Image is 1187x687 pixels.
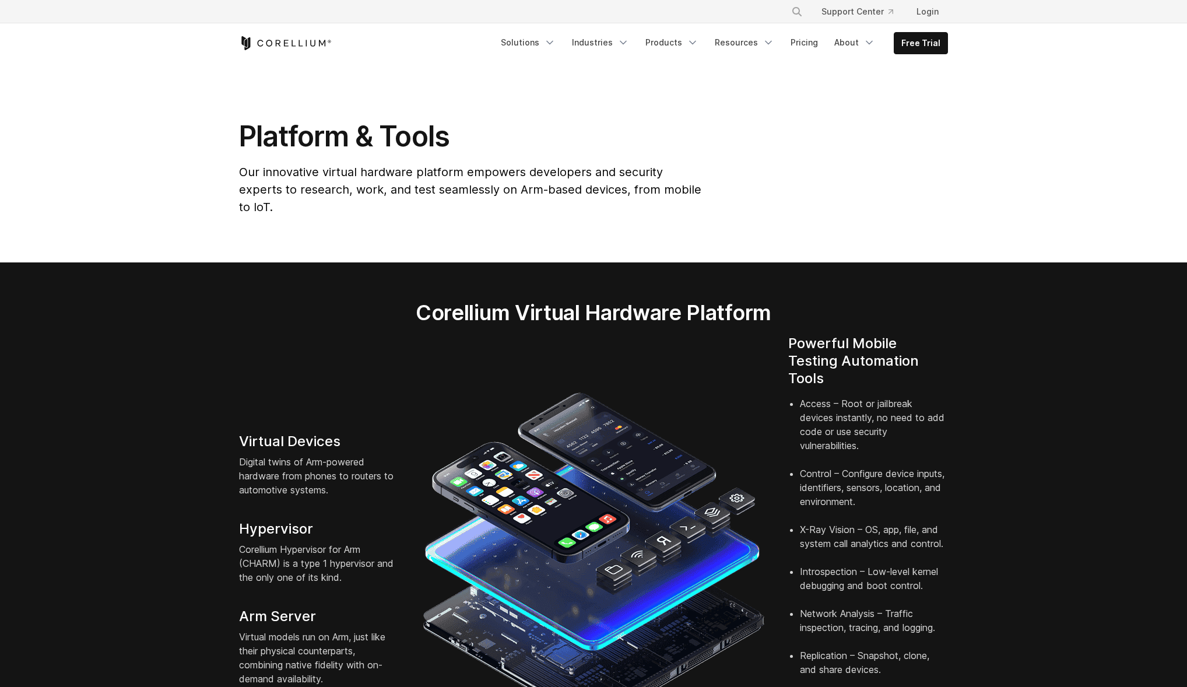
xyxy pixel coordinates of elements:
a: Resources [708,32,781,53]
h2: Corellium Virtual Hardware Platform [361,300,826,325]
h4: Powerful Mobile Testing Automation Tools [788,335,948,387]
h4: Arm Server [239,608,399,625]
button: Search [786,1,807,22]
a: Support Center [812,1,902,22]
li: Access – Root or jailbreak devices instantly, no need to add code or use security vulnerabilities. [800,397,948,467]
li: Introspection – Low-level kernel debugging and boot control. [800,565,948,607]
h4: Hypervisor [239,520,399,538]
a: Pricing [784,32,825,53]
a: Solutions [494,32,563,53]
div: Navigation Menu [494,32,948,54]
a: Industries [565,32,636,53]
li: X-Ray Vision – OS, app, file, and system call analytics and control. [800,523,948,565]
h4: Virtual Devices [239,433,399,450]
p: Corellium Hypervisor for Arm (CHARM) is a type 1 hypervisor and the only one of its kind. [239,542,399,584]
div: Navigation Menu [777,1,948,22]
a: Free Trial [894,33,947,54]
a: Login [907,1,948,22]
p: Virtual models run on Arm, just like their physical counterparts, combining native fidelity with ... [239,630,399,686]
a: Corellium Home [239,36,332,50]
p: Digital twins of Arm-powered hardware from phones to routers to automotive systems. [239,455,399,497]
a: Products [638,32,705,53]
a: About [827,32,882,53]
h1: Platform & Tools [239,119,704,154]
li: Network Analysis – Traffic inspection, tracing, and logging. [800,607,948,649]
li: Control – Configure device inputs, identifiers, sensors, location, and environment. [800,467,948,523]
span: Our innovative virtual hardware platform empowers developers and security experts to research, wo... [239,165,701,214]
